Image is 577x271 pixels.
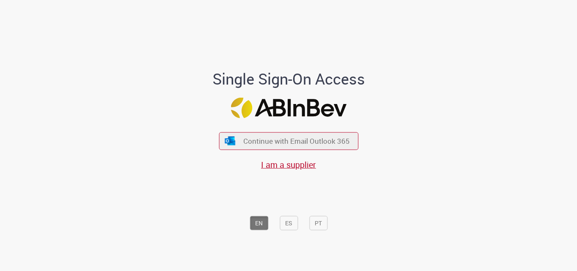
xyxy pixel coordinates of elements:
img: ícone Azure/Microsoft 360 [224,136,236,145]
button: ícone Azure/Microsoft 360 Continue with Email Outlook 365 [219,132,358,150]
button: ES [280,216,298,230]
span: Continue with Email Outlook 365 [243,136,350,146]
h1: Single Sign-On Access [171,71,406,88]
button: PT [309,216,327,230]
button: EN [250,216,268,230]
img: Logo ABInBev [231,97,346,118]
a: I am a supplier [261,159,316,170]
